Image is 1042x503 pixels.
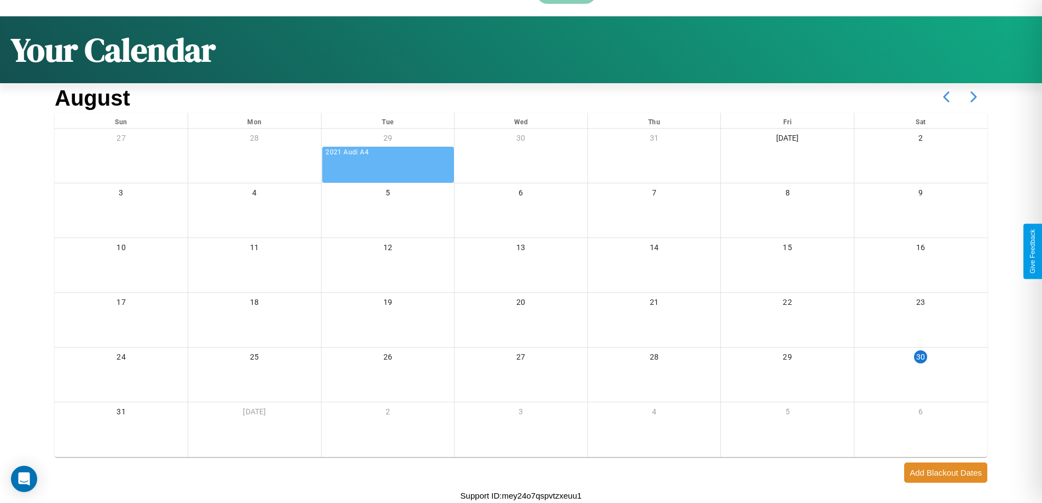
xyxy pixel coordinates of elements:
div: 23 [854,293,987,315]
div: 16 [854,238,987,261]
div: Open Intercom Messenger [11,466,37,492]
div: Mon [188,113,321,128]
div: 14 [588,238,721,261]
div: Wed [455,113,587,128]
div: 5 [322,183,455,206]
h1: Your Calendar [11,27,216,72]
div: Tue [322,113,455,128]
div: 25 [188,348,321,370]
div: 27 [455,348,587,370]
div: 3 [55,183,188,206]
div: Give Feedback [1029,229,1037,274]
div: 24 [55,348,188,370]
div: 12 [322,238,455,261]
div: 31 [588,129,721,151]
div: 13 [455,238,587,261]
h2: August [55,86,130,111]
div: 30 [914,350,927,363]
div: 21 [588,293,721,315]
button: Add Blackout Dates [904,462,987,483]
div: 6 [455,183,587,206]
div: 10 [55,238,188,261]
div: 29 [322,129,455,151]
div: Fri [721,113,854,128]
div: 20 [455,293,587,315]
div: Sat [854,113,987,128]
div: 18 [188,293,321,315]
div: 31 [55,402,188,425]
div: 4 [188,183,321,206]
div: 9 [854,183,987,206]
div: 28 [588,348,721,370]
div: 2 [854,129,987,151]
div: 28 [188,129,321,151]
div: 11 [188,238,321,261]
div: 5 [721,402,854,425]
div: Sun [55,113,188,128]
div: 27 [55,129,188,151]
div: 29 [721,348,854,370]
div: 22 [721,293,854,315]
p: Support ID: mey24o7qspvtzxeuu1 [461,488,582,503]
div: 4 [588,402,721,425]
div: 7 [588,183,721,206]
div: 2 [322,402,455,425]
div: Thu [588,113,721,128]
div: 6 [854,402,987,425]
div: 8 [721,183,854,206]
div: 3 [455,402,587,425]
div: 19 [322,293,455,315]
div: 17 [55,293,188,315]
div: 26 [322,348,455,370]
div: 15 [721,238,854,261]
div: 30 [455,129,587,151]
div: [DATE] [721,129,854,151]
div: 2021 Audi A4 [325,147,452,158]
div: [DATE] [188,402,321,425]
